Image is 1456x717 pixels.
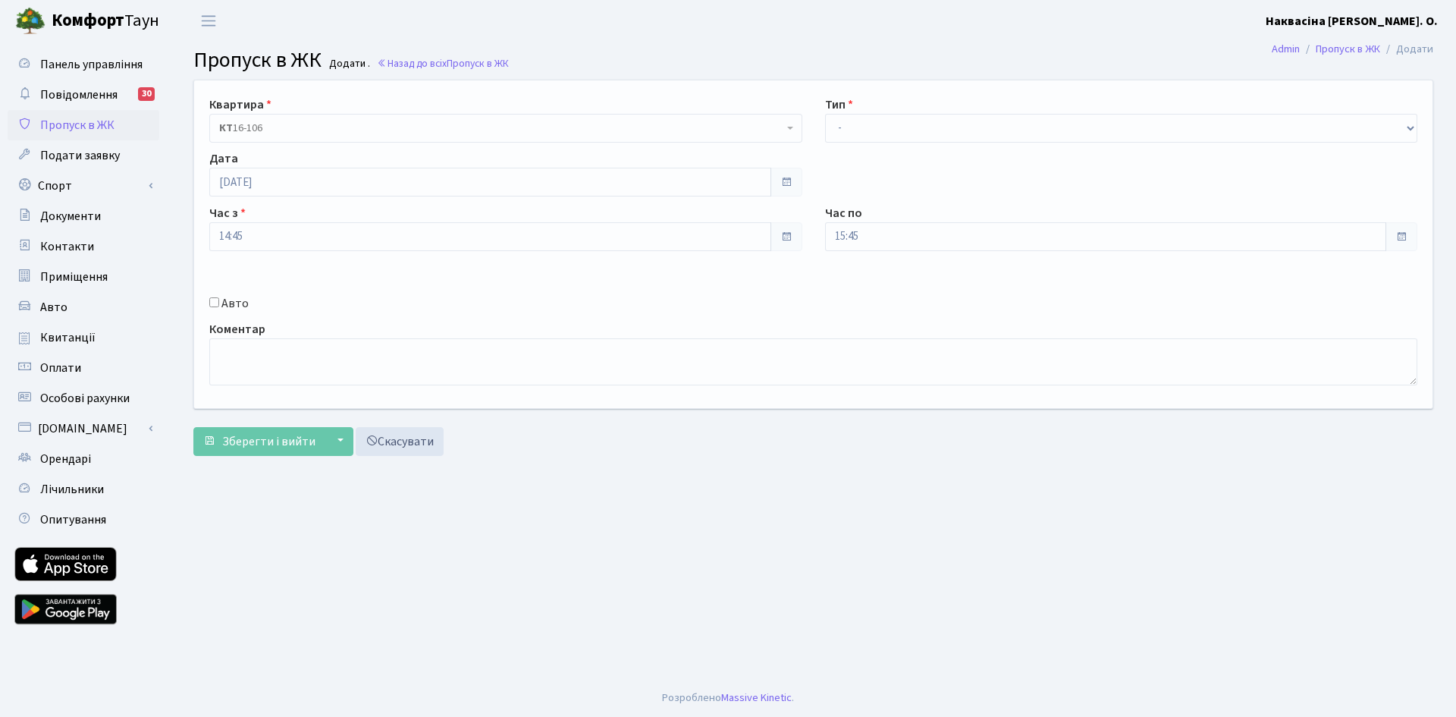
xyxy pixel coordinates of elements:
[8,474,159,505] a: Лічильники
[40,360,81,376] span: Оплати
[377,56,509,71] a: Назад до всіхПропуск в ЖК
[1249,33,1456,65] nav: breadcrumb
[209,149,238,168] label: Дата
[356,427,444,456] a: Скасувати
[8,322,159,353] a: Квитанції
[1272,41,1300,57] a: Admin
[326,58,370,71] small: Додати .
[193,427,325,456] button: Зберегти і вийти
[8,201,159,231] a: Документи
[8,80,159,110] a: Повідомлення30
[209,204,246,222] label: Час з
[40,56,143,73] span: Панель управління
[219,121,233,136] b: КТ
[40,390,130,407] span: Особові рахунки
[1266,13,1438,30] b: Наквасіна [PERSON_NAME]. О.
[40,238,94,255] span: Контакти
[15,6,45,36] img: logo.png
[138,87,155,101] div: 30
[40,208,101,225] span: Документи
[8,140,159,171] a: Подати заявку
[40,329,96,346] span: Квитанції
[8,262,159,292] a: Приміщення
[40,451,91,467] span: Орендарі
[40,269,108,285] span: Приміщення
[721,690,792,706] a: Massive Kinetic
[221,294,249,313] label: Авто
[222,433,315,450] span: Зберегти і вийти
[8,353,159,383] a: Оплати
[40,481,104,498] span: Лічильники
[219,121,783,136] span: <b>КТ</b>&nbsp;&nbsp;&nbsp;&nbsp;16-106
[8,505,159,535] a: Опитування
[8,231,159,262] a: Контакти
[825,204,862,222] label: Час по
[8,414,159,444] a: [DOMAIN_NAME]
[209,114,802,143] span: <b>КТ</b>&nbsp;&nbsp;&nbsp;&nbsp;16-106
[8,444,159,474] a: Орендарі
[52,8,124,33] b: Комфорт
[209,96,271,114] label: Квартира
[8,292,159,322] a: Авто
[1316,41,1380,57] a: Пропуск в ЖК
[193,45,322,75] span: Пропуск в ЖК
[447,56,509,71] span: Пропуск в ЖК
[40,299,67,316] span: Авто
[1266,12,1438,30] a: Наквасіна [PERSON_NAME]. О.
[40,117,115,134] span: Пропуск в ЖК
[662,690,794,706] div: Розроблено .
[8,110,159,140] a: Пропуск в ЖК
[8,171,159,201] a: Спорт
[40,147,120,164] span: Подати заявку
[190,8,227,33] button: Переключити навігацію
[209,320,265,338] label: Коментар
[40,511,106,528] span: Опитування
[8,49,159,80] a: Панель управління
[52,8,159,34] span: Таун
[8,383,159,414] a: Особові рахунки
[40,86,118,103] span: Повідомлення
[825,96,853,114] label: Тип
[1380,41,1433,58] li: Додати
